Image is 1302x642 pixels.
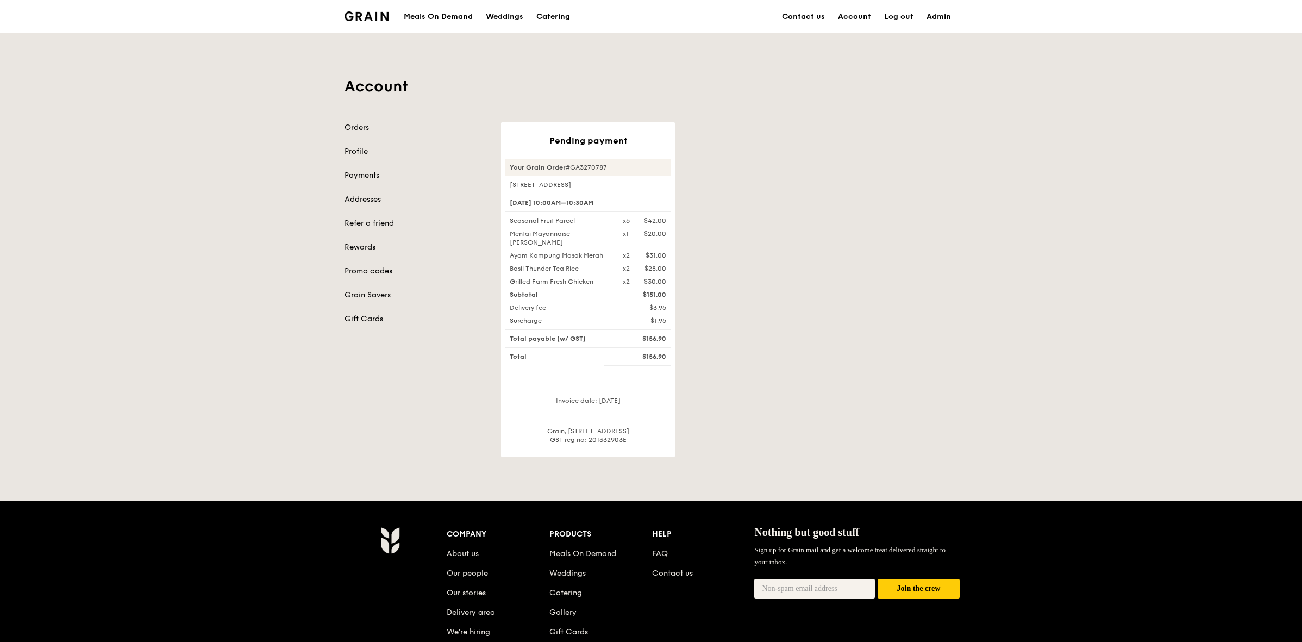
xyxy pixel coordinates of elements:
[447,569,488,578] a: Our people
[503,352,616,361] div: Total
[644,229,666,238] div: $20.00
[447,608,495,617] a: Delivery area
[345,242,488,253] a: Rewards
[644,277,666,286] div: $30.00
[536,1,570,33] div: Catering
[503,290,616,299] div: Subtotal
[623,277,630,286] div: x2
[510,164,566,171] strong: Your Grain Order
[447,549,479,558] a: About us
[503,229,616,247] div: Mentai Mayonnaise [PERSON_NAME]
[549,627,588,637] a: Gift Cards
[623,216,630,225] div: x6
[623,251,630,260] div: x2
[616,334,673,343] div: $156.90
[616,316,673,325] div: $1.95
[503,216,616,225] div: Seasonal Fruit Parcel
[503,251,616,260] div: Ayam Kampung Masak Merah
[530,1,577,33] a: Catering
[646,251,666,260] div: $31.00
[644,264,666,273] div: $28.00
[505,427,671,444] div: Grain, [STREET_ADDRESS] GST reg no: 201332903E
[920,1,957,33] a: Admin
[404,1,473,33] div: Meals On Demand
[345,146,488,157] a: Profile
[549,549,616,558] a: Meals On Demand
[447,527,549,542] div: Company
[831,1,878,33] a: Account
[503,316,616,325] div: Surcharge
[486,1,523,33] div: Weddings
[447,588,486,597] a: Our stories
[616,290,673,299] div: $151.00
[644,216,666,225] div: $42.00
[345,77,957,96] h1: Account
[616,303,673,312] div: $3.95
[754,526,859,538] span: Nothing but good stuff
[549,608,577,617] a: Gallery
[479,1,530,33] a: Weddings
[754,546,946,566] span: Sign up for Grain mail and get a welcome treat delivered straight to your inbox.
[505,194,671,212] div: [DATE] 10:00AM–10:30AM
[549,588,582,597] a: Catering
[878,1,920,33] a: Log out
[616,352,673,361] div: $156.90
[345,11,389,21] img: Grain
[623,229,629,238] div: x1
[652,569,693,578] a: Contact us
[380,527,399,554] img: Grain
[505,396,671,414] div: Invoice date: [DATE]
[503,264,616,273] div: Basil Thunder Tea Rice
[549,569,586,578] a: Weddings
[652,549,668,558] a: FAQ
[345,266,488,277] a: Promo codes
[503,303,616,312] div: Delivery fee
[345,194,488,205] a: Addresses
[549,527,652,542] div: Products
[510,335,586,342] span: Total payable (w/ GST)
[775,1,831,33] a: Contact us
[505,159,671,176] div: #GA3270787
[345,218,488,229] a: Refer a friend
[345,314,488,325] a: Gift Cards
[345,122,488,133] a: Orders
[754,579,875,599] input: Non-spam email address
[878,579,960,599] button: Join the crew
[623,264,630,273] div: x2
[503,277,616,286] div: Grilled Farm Fresh Chicken
[505,180,671,189] div: [STREET_ADDRESS]
[505,135,671,146] div: Pending payment
[447,627,490,637] a: We’re hiring
[652,527,755,542] div: Help
[345,290,488,301] a: Grain Savers
[345,170,488,181] a: Payments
